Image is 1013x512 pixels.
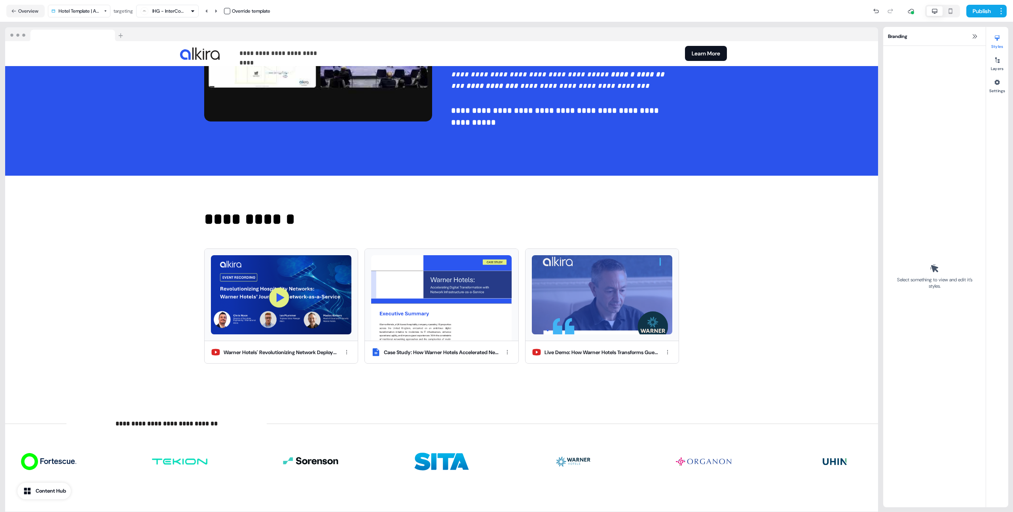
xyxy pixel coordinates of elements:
[180,47,220,60] img: Image
[5,438,878,485] div: ImageImageImageImageImageImageImage
[36,487,66,495] div: Content Hub
[883,27,986,46] div: Branding
[986,76,1008,93] button: Settings
[986,54,1008,71] button: Layers
[152,446,207,477] img: Image
[204,244,679,368] div: Warner Hotels' Revolutionizing Network Deployment with Alkira | Tech Show London 2025Warner Hotel...
[384,349,499,357] div: Case Study: How Warner Hotels Accelerated Network Connectivity with Alkira
[986,32,1008,49] button: Styles
[283,446,338,477] img: Image
[17,483,71,499] button: Content Hub
[676,446,731,477] img: Image
[152,7,184,15] div: IHG - InterContinental Hotels Group
[5,27,127,42] img: Browser topbar
[966,5,996,17] button: Publish
[807,446,862,477] img: Image
[685,46,727,61] button: Learn More
[414,446,469,477] img: Image
[371,255,512,341] img: Warner-Hotels-Case-Study-v3_(1).pdf
[211,255,351,334] img: Warner Hotels' Revolutionizing Network Deployment with Alkira | Tech Show London 2025
[532,255,672,334] img: Warner Cloud Con Video
[21,446,76,477] img: Image
[114,7,133,15] div: targeting
[6,5,45,17] button: Overview
[545,446,600,477] img: Image
[136,5,199,17] button: IHG - InterContinental Hotels Group
[232,7,270,15] div: Override template
[224,349,339,357] div: Warner Hotels' Revolutionizing Network Deployment with Alkira | Tech Show [GEOGRAPHIC_DATA] 2025
[894,277,975,289] div: Select something to view and edit it’s styles.
[544,349,660,357] div: Live Demo: How Warner Hotels Transforms Guest Experience with [PERSON_NAME]
[59,7,101,15] div: Hotel Template | Aviatrix Takeout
